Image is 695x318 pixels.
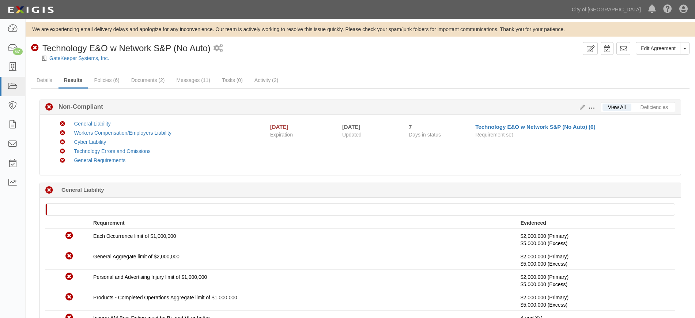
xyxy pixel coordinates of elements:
[93,274,207,280] span: Personal and Advertising Injury limit of $1,000,000
[93,233,176,239] span: Each Occurrence limit of $1,000,000
[60,149,65,154] i: Non-Compliant
[409,132,441,138] span: Days in status
[577,104,585,110] a: Edit Results
[93,220,125,226] strong: Requirement
[214,45,223,52] i: 1 scheduled workflow
[60,158,65,163] i: Non-Compliant
[74,139,106,145] a: Cyber Liability
[521,220,546,226] strong: Evidenced
[31,42,211,55] div: Technology E&O w Network S&P (No Auto)
[270,131,337,138] span: Expiration
[663,5,672,14] i: Help Center - Complianz
[93,254,180,259] span: General Aggregate limit of $2,000,000
[5,3,56,16] img: logo-5460c22ac91f19d4615b14bd174203de0afe785f0fc80cf4dbbc73dc1793850b.png
[61,186,104,194] b: General Liability
[26,26,695,33] div: We are experiencing email delivery delays and apologize for any inconvenience. Our team is active...
[13,48,23,55] div: 67
[88,73,125,87] a: Policies (6)
[521,261,567,267] span: Policy #CUE 6081593155 Insurer: Transportation Insurance Company
[521,281,567,287] span: Policy #CUE 6081593155 Insurer: Transportation Insurance Company
[65,273,73,281] i: Non-Compliant
[31,44,39,52] i: Non-Compliant
[93,295,237,300] span: Products - Completed Operations Aggregate limit of $1,000,000
[65,252,73,260] i: Non-Compliant
[31,73,58,87] a: Details
[521,253,670,268] p: $2,000,000 (Primary)
[635,104,673,111] a: Deficiencies
[216,73,248,87] a: Tasks (0)
[42,43,211,53] span: Technology E&O w Network S&P (No Auto)
[45,187,53,194] i: Non-Compliant 7 days (since 08/26/2025)
[60,140,65,145] i: Non-Compliant
[521,273,670,288] p: $2,000,000 (Primary)
[74,130,171,136] a: Workers Compensation/Employers Liability
[603,104,631,111] a: View All
[521,240,567,246] span: Policy #CUE 6081593155 Insurer: Transportation Insurance Company
[65,232,73,240] i: Non-Compliant
[60,121,65,127] i: Non-Compliant
[49,55,109,61] a: GateKeeper Systems, Inc.
[45,104,53,111] i: Non-Compliant
[270,123,288,131] div: [DATE]
[342,123,398,131] div: [DATE]
[171,73,216,87] a: Messages (11)
[126,73,170,87] a: Documents (2)
[636,42,680,55] a: Edit Agreement
[521,294,670,308] p: $2,000,000 (Primary)
[58,73,88,89] a: Results
[521,302,567,308] span: Policy #CUE 6081593155 Insurer: Transportation Insurance Company
[60,131,65,136] i: Non-Compliant
[53,102,103,111] b: Non-Compliant
[521,232,670,247] p: $2,000,000 (Primary)
[568,2,645,17] a: City of [GEOGRAPHIC_DATA]
[249,73,284,87] a: Activity (2)
[65,293,73,301] i: Non-Compliant
[409,123,470,131] div: Since 08/26/2025
[475,124,595,130] a: Technology E&O w Network S&P (No Auto) (6)
[74,157,125,163] a: General Requirements
[342,132,362,138] span: Updated
[74,121,110,127] a: General Liability
[475,132,513,138] span: Requirement set
[74,148,150,154] a: Technology Errors and Omissions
